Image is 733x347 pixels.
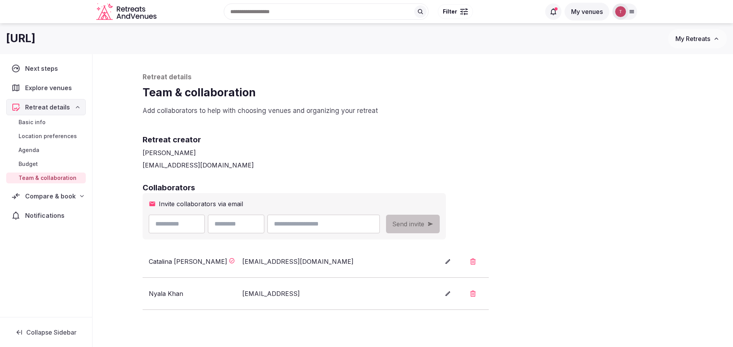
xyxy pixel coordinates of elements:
[96,3,158,21] a: Visit the homepage
[6,145,86,156] a: Agenda
[565,3,609,21] button: My venues
[25,211,68,220] span: Notifications
[242,289,379,298] div: [EMAIL_ADDRESS]
[25,83,75,92] span: Explore venues
[25,64,61,73] span: Next steps
[6,324,86,341] button: Collapse Sidebar
[25,103,70,112] span: Retreat details
[6,80,86,96] a: Explore venues
[19,146,39,154] span: Agenda
[19,160,38,168] span: Budget
[143,106,684,116] p: Add collaborators to help with choosing venues and organizing your retreat
[19,118,46,126] span: Basic info
[6,60,86,77] a: Next steps
[6,31,36,46] h1: [URL]
[6,131,86,142] a: Location preferences
[668,29,727,48] button: My Retreats
[443,8,457,15] span: Filter
[6,117,86,128] a: Basic info
[392,219,424,229] span: Send invite
[675,35,710,43] span: My Retreats
[438,4,473,19] button: Filter
[143,85,684,100] h1: Team & collaboration
[143,161,684,170] div: [EMAIL_ADDRESS][DOMAIN_NAME]
[19,132,77,140] span: Location preferences
[6,173,86,183] a: Team & collaboration
[565,8,609,15] a: My venues
[6,207,86,224] a: Notifications
[386,215,440,233] button: Send invite
[149,289,183,298] div: Nyala Khan
[25,191,76,201] span: Compare & book
[615,6,626,17] img: Thiago Martins
[242,257,379,266] div: [EMAIL_ADDRESS][DOMAIN_NAME]
[143,134,684,145] h2: Retreat creator
[96,3,158,21] svg: Retreats and Venues company logo
[143,148,684,157] div: [PERSON_NAME]
[26,328,77,336] span: Collapse Sidebar
[159,199,243,209] span: Invite collaborators via email
[149,257,227,266] div: Catalina [PERSON_NAME]
[143,182,684,193] h2: Collaborators
[6,159,86,169] a: Budget
[19,174,77,182] span: Team & collaboration
[143,73,684,82] p: Retreat details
